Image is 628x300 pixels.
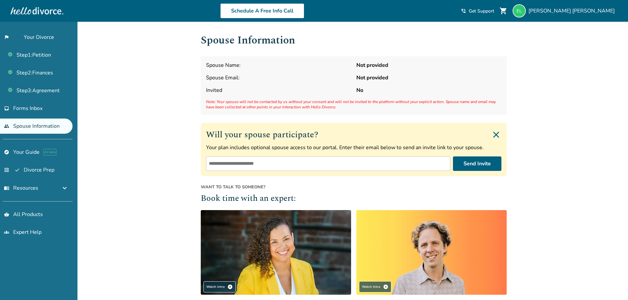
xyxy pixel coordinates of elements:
span: [PERSON_NAME] [PERSON_NAME] [528,7,617,14]
a: phone_in_talkGet Support [461,8,494,14]
span: Spouse Name: [206,62,351,69]
span: Invited [206,87,351,94]
span: play_circle [227,284,233,289]
button: Send Invite [453,156,501,171]
strong: Not provided [356,74,501,81]
span: phone_in_talk [461,8,466,14]
span: Forms Inbox [13,105,43,112]
span: AI beta [44,149,56,155]
img: Close invite form [491,129,501,140]
span: people [4,123,9,129]
span: Get Support [469,8,494,14]
span: menu_book [4,185,9,191]
span: Spouse Email: [206,74,351,81]
h1: Spouse Information [201,32,507,48]
span: flag_2 [4,35,20,40]
img: James Traub [356,210,507,295]
p: Your plan includes optional spouse access to our portal. Enter their email below to send an invit... [206,144,501,151]
h2: Will your spouse participate? [206,128,501,141]
iframe: Chat Widget [595,268,628,300]
span: explore [4,150,9,155]
span: Want to talk to someone? [201,184,507,190]
div: Watch Intro [203,281,236,292]
strong: Not provided [356,62,501,69]
strong: No [356,87,501,94]
span: shopping_basket [4,212,9,217]
span: groups [4,230,9,235]
span: Resources [4,184,38,192]
span: play_circle [383,284,388,289]
h2: Book time with an expert: [201,193,507,205]
span: expand_more [61,184,69,192]
a: Schedule A Free Info Call [220,3,304,18]
span: inbox [4,106,9,111]
img: Claudia Brown Coulter [201,210,351,295]
span: shopping_cart [499,7,507,15]
span: Note: Your spouse will not be contacted by us without your consent and will not be invited to the... [206,99,501,110]
img: lizlinares00@gmail.com [513,4,526,17]
span: list_alt_check [4,167,20,173]
div: Watch Intro [359,281,391,292]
